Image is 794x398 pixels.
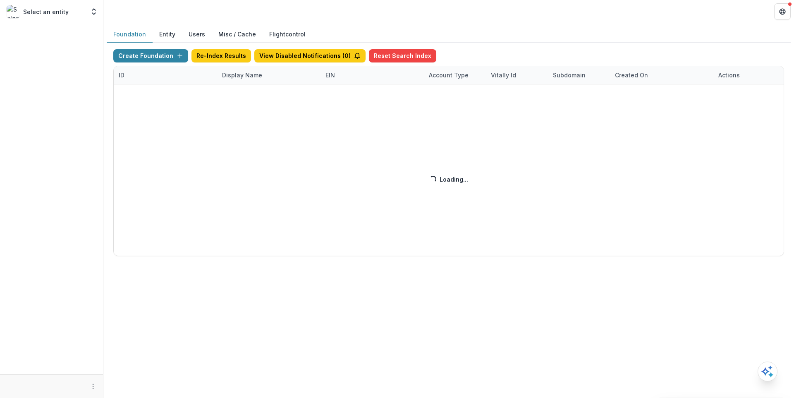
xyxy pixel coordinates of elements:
button: Users [182,26,212,43]
button: Entity [153,26,182,43]
button: Get Help [774,3,791,20]
button: Misc / Cache [212,26,263,43]
img: Select an entity [7,5,20,18]
a: Flightcontrol [269,30,306,38]
button: Open entity switcher [88,3,100,20]
p: Select an entity [23,7,69,16]
button: Open AI Assistant [758,362,777,381]
button: More [88,381,98,391]
button: Foundation [107,26,153,43]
